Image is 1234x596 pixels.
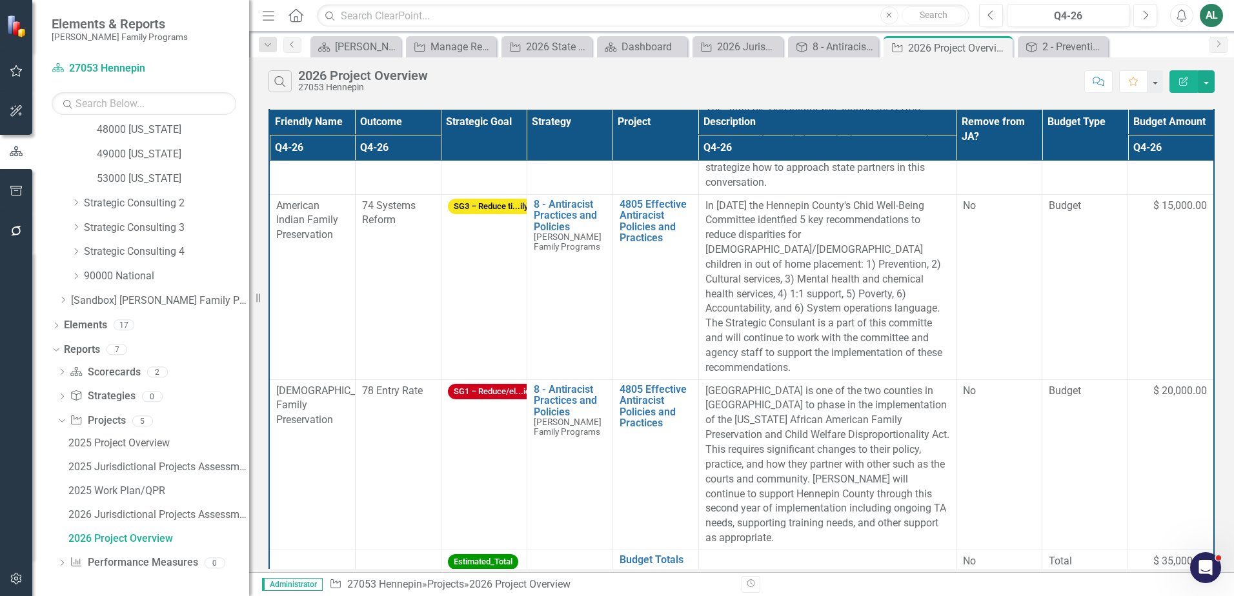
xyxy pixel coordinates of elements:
td: Double-Click to Edit [1128,379,1214,550]
div: » » [329,577,732,592]
div: Dashboard [622,39,684,55]
div: 5 [132,415,153,426]
p: In [DATE] the Hennepin County's Chid Well-Being Committee identfied 5 key recommendations to redu... [705,199,949,375]
td: Double-Click to Edit [269,379,355,550]
div: 2026 State Strategy Plan extract_SSRS_DO NOT REMOVE [526,39,589,55]
span: [PERSON_NAME] Family Programs [534,232,602,252]
p: [GEOGRAPHIC_DATA] is one of the two counties in [GEOGRAPHIC_DATA] to phase in the implementation ... [705,384,949,546]
div: 8 - Antiracist Practices and Policies [813,39,875,55]
a: 27053 Hennepin [52,61,213,76]
div: 0 [205,557,225,568]
button: Q4-26 [1007,4,1130,27]
a: Performance Measures [70,555,197,570]
div: 2 [147,366,168,377]
iframe: Intercom live chat [1190,552,1221,583]
td: Double-Click to Edit [269,550,355,588]
button: AL [1200,4,1223,27]
a: [PERSON_NAME] Overview [314,39,398,55]
a: 27053 Hennepin [347,578,422,590]
span: Elements & Reports [52,16,188,32]
td: Double-Click to Edit [956,550,1042,588]
span: No [963,384,976,397]
a: Dashboard [600,39,684,55]
td: Double-Click to Edit [1042,194,1128,379]
input: Search ClearPoint... [317,5,969,27]
a: 8 - Antiracist Practices and Policies [534,199,606,233]
div: [PERSON_NAME] Overview [335,39,398,55]
td: Double-Click to Edit [441,550,527,588]
a: [Sandbox] [PERSON_NAME] Family Programs [71,293,249,308]
span: 78 Entry Rate [362,384,423,397]
a: Budget Totals [620,554,692,566]
td: Double-Click to Edit [355,194,441,379]
td: Double-Click to Edit [1128,194,1214,379]
span: SG1 – Reduce/el...ion [448,384,540,400]
span: American Indian Family Preservation [276,199,338,241]
a: 2026 Jurisdictional Projects Assessment [696,39,780,55]
div: 2026 Project Overview [469,578,571,590]
div: 2026 Project Overview [908,40,1009,56]
div: 0 [142,391,163,402]
div: 2025 Jurisdictional Projects Assessment [68,461,249,473]
a: 8 - Antiracist Practices and Policies [534,384,606,418]
div: 17 [114,320,134,331]
div: 2025 Project Overview [68,437,249,449]
div: 2 - Prevention [1042,39,1105,55]
a: 4805 Effective Antiracist Policies and Practices [620,199,692,244]
div: 27053 Hennepin [298,83,428,92]
div: 2026 Jurisdictional Projects Assessment [68,509,249,521]
td: Double-Click to Edit [698,194,956,379]
a: 2025 Jurisdictional Projects Assessment [65,457,249,477]
a: Elements [64,318,107,333]
a: Projects [427,578,464,590]
span: [PERSON_NAME] Family Programs [534,417,602,437]
span: SG3 – Reduce ti...ily [448,199,534,215]
td: Double-Click to Edit Right Click for Context Menu [612,550,698,588]
span: Budget [1049,199,1121,214]
a: Strategic Consulting 3 [84,221,249,235]
span: Total Budget_Hennepin [1049,554,1121,584]
a: Manage Reports [409,39,493,55]
td: Double-Click to Edit [698,550,956,588]
span: [DEMOGRAPHIC_DATA] Family Preservation [276,384,383,426]
a: 2025 Work Plan/QPR [65,481,249,501]
td: Double-Click to Edit [441,379,527,550]
td: Double-Click to Edit [355,379,441,550]
div: Q4-26 [1011,8,1126,24]
a: 90000 National [84,269,249,284]
div: 7 [106,344,127,355]
div: 2026 Project Overview [298,68,428,83]
td: Double-Click to Edit [698,379,956,550]
div: 2026 Jurisdictional Projects Assessment [717,39,780,55]
a: 2026 State Strategy Plan extract_SSRS_DO NOT REMOVE [505,39,589,55]
div: Manage Reports [430,39,493,55]
span: $ 35,000.00 [1153,554,1207,569]
div: 2025 Work Plan/QPR [68,485,249,497]
a: 2026 Jurisdictional Projects Assessment [65,504,249,525]
a: 49000 [US_STATE] [97,147,249,162]
span: 74 Systems Reform [362,199,416,226]
a: Strategies [70,389,135,404]
span: Estimated_Total [448,554,518,570]
a: 2025 Project Overview [65,433,249,453]
td: Double-Click to Edit Right Click for Context Menu [612,194,698,379]
a: Strategic Consulting 4 [84,244,249,259]
small: [PERSON_NAME] Family Programs [52,32,188,42]
a: Scorecards [70,365,140,380]
span: No [963,555,976,567]
td: Double-Click to Edit Right Click for Context Menu [527,194,612,379]
button: Search [902,6,966,25]
img: ClearPoint Strategy [6,14,29,37]
span: $ 20,000.00 [1153,384,1207,399]
a: 2 - Prevention [1021,39,1105,55]
td: Double-Click to Edit [956,379,1042,550]
td: Double-Click to Edit Right Click for Context Menu [612,379,698,550]
input: Search Below... [52,92,236,115]
td: Double-Click to Edit [1042,379,1128,550]
a: 48000 [US_STATE] [97,123,249,137]
td: Double-Click to Edit [355,550,441,588]
td: Double-Click to Edit Right Click for Context Menu [527,379,612,550]
td: Double-Click to Edit [441,194,527,379]
a: 8 - Antiracist Practices and Policies [791,39,875,55]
